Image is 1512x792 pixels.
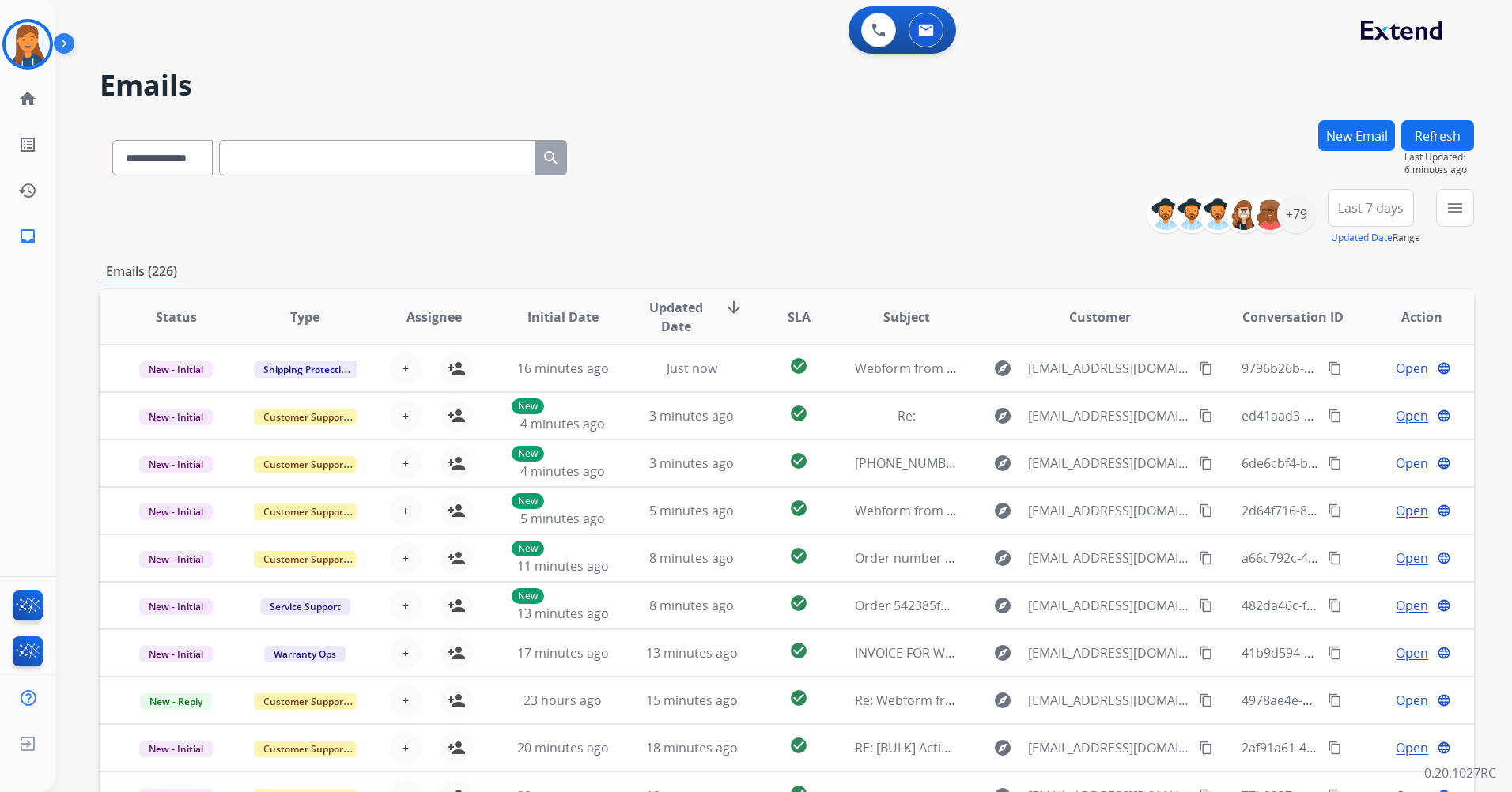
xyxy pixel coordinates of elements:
[1396,691,1428,710] span: Open
[517,605,609,622] span: 13 minutes ago
[517,644,609,662] span: 17 minutes ago
[855,360,1213,377] span: Webform from [EMAIL_ADDRESS][DOMAIN_NAME] on [DATE]
[1328,456,1342,470] mat-icon: content_copy
[447,691,466,710] mat-icon: person_add
[1199,551,1213,565] mat-icon: content_copy
[517,360,609,377] span: 16 minutes ago
[1328,598,1342,613] mat-icon: content_copy
[390,590,421,621] button: +
[524,692,602,709] span: 23 hours ago
[447,549,466,568] mat-icon: person_add
[390,542,421,574] button: +
[254,551,357,568] span: Customer Support
[1028,549,1190,568] span: [EMAIL_ADDRESS][DOMAIN_NAME]
[402,643,409,662] span: +
[139,456,213,473] span: New - Initial
[447,596,466,615] mat-icon: person_add
[1199,741,1213,755] mat-icon: content_copy
[724,298,743,317] mat-icon: arrow_downward
[139,361,213,378] span: New - Initial
[402,596,409,615] span: +
[1242,692,1479,709] span: 4978ae4e-bd99-4278-8f4f-f024535d5a4b
[649,407,734,424] span: 3 minutes ago
[641,298,712,336] span: Updated Date
[1404,151,1474,164] span: Last Updated:
[390,400,421,432] button: +
[1424,764,1496,783] p: 0.20.1027RC
[646,692,738,709] span: 15 minutes ago
[520,462,605,480] span: 4 minutes ago
[1242,644,1480,662] span: 41b9d594-0193-49d2-9f0f-54360ce95978
[1028,454,1190,473] span: [EMAIL_ADDRESS][DOMAIN_NAME]
[1437,646,1451,660] mat-icon: language
[789,451,808,470] mat-icon: check_circle
[1328,361,1342,375] mat-icon: content_copy
[855,692,1234,709] span: Re: Webform from [EMAIL_ADDRESS][DOMAIN_NAME] on [DATE]
[402,501,409,520] span: +
[447,454,466,473] mat-icon: person_add
[1328,551,1342,565] mat-icon: content_copy
[402,691,409,710] span: +
[993,454,1012,473] mat-icon: explore
[100,70,1474,101] h2: Emails
[1437,551,1451,565] mat-icon: language
[512,446,544,462] p: New
[1028,596,1190,615] span: [EMAIL_ADDRESS][DOMAIN_NAME]
[390,353,421,384] button: +
[789,404,808,423] mat-icon: check_circle
[1028,643,1190,662] span: [EMAIL_ADDRESS][DOMAIN_NAME]
[1242,597,1482,614] span: 482da46c-f17a-40ab-ac12-0e21c8b70c7d
[855,549,1075,567] span: Order number CPX252402001891536
[1396,501,1428,520] span: Open
[139,741,213,757] span: New - Initial
[447,738,466,757] mat-icon: person_add
[667,360,717,377] span: Just now
[1328,409,1342,423] mat-icon: content_copy
[993,406,1012,425] mat-icon: explore
[646,739,738,756] span: 18 minutes ago
[1277,195,1315,233] div: +79
[649,454,734,472] span: 3 minutes ago
[898,407,916,424] span: Re:
[788,307,811,326] span: SLA
[1318,120,1395,151] button: New Email
[1328,646,1342,660] mat-icon: content_copy
[789,594,808,613] mat-icon: check_circle
[254,741,357,757] span: Customer Support
[1199,646,1213,660] mat-icon: content_copy
[993,501,1012,520] mat-icon: explore
[402,359,409,378] span: +
[993,691,1012,710] mat-icon: explore
[447,501,466,520] mat-icon: person_add
[993,359,1012,378] mat-icon: explore
[1199,361,1213,375] mat-icon: content_copy
[18,227,37,246] mat-icon: inbox
[993,738,1012,757] mat-icon: explore
[1396,738,1428,757] span: Open
[1199,503,1213,518] mat-icon: content_copy
[1401,120,1474,151] button: Refresh
[1437,409,1451,423] mat-icon: language
[264,646,346,662] span: Warranty Ops
[855,454,965,472] span: [PHONE_NUMBER]
[390,732,421,764] button: +
[1396,549,1428,568] span: Open
[254,693,357,710] span: Customer Support
[1199,456,1213,470] mat-icon: content_copy
[402,454,409,473] span: +
[290,307,319,326] span: Type
[1242,549,1480,567] span: a66c792c-4ec5-4fe9-a0da-c13b90ee44c2
[649,597,734,614] span: 8 minutes ago
[789,499,808,518] mat-icon: check_circle
[855,644,1374,662] span: INVOICE FOR WARRANTY CLAIM; [PERSON_NAME] [ thread::c-Dol1JNAimxhgrU8h0qqzk:: ]
[1404,164,1474,176] span: 6 minutes ago
[1437,503,1451,518] mat-icon: language
[1328,189,1414,227] button: Last 7 days
[1437,598,1451,613] mat-icon: language
[1242,307,1344,326] span: Conversation ID
[1242,502,1480,519] span: 2d64f716-8081-4eac-b8d0-6a57122694fa
[883,307,930,326] span: Subject
[1437,456,1451,470] mat-icon: language
[1446,198,1465,217] mat-icon: menu
[254,361,362,378] span: Shipping Protection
